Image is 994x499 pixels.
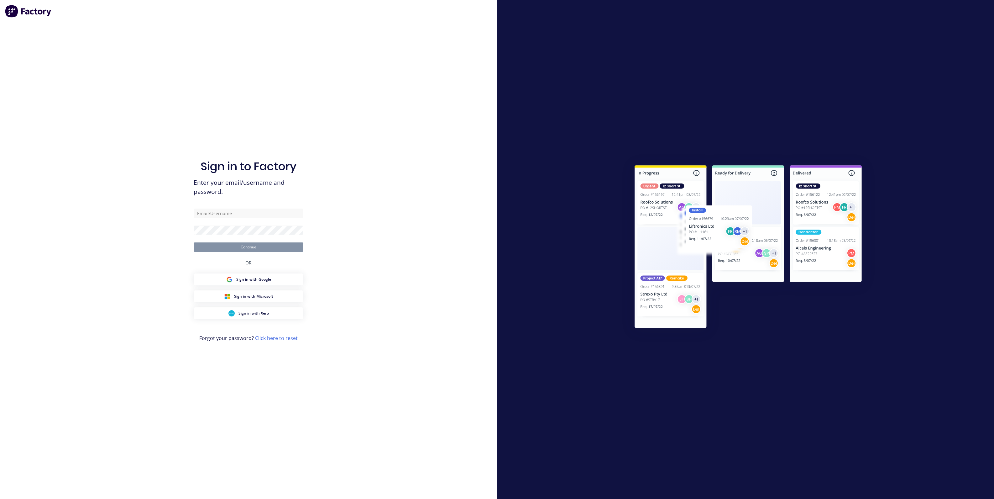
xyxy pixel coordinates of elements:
[194,290,303,302] button: Microsoft Sign inSign in with Microsoft
[224,293,230,300] img: Microsoft Sign in
[245,252,252,273] div: OR
[194,209,303,218] input: Email/Username
[5,5,52,18] img: Factory
[194,307,303,319] button: Xero Sign inSign in with Xero
[255,335,298,342] a: Click here to reset
[199,334,298,342] span: Forgot your password?
[238,311,269,316] span: Sign in with Xero
[226,276,233,283] img: Google Sign in
[234,294,273,299] span: Sign in with Microsoft
[194,178,303,196] span: Enter your email/username and password.
[194,242,303,252] button: Continue
[201,160,296,173] h1: Sign in to Factory
[621,153,876,343] img: Sign in
[228,310,235,316] img: Xero Sign in
[236,277,271,282] span: Sign in with Google
[194,273,303,285] button: Google Sign inSign in with Google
